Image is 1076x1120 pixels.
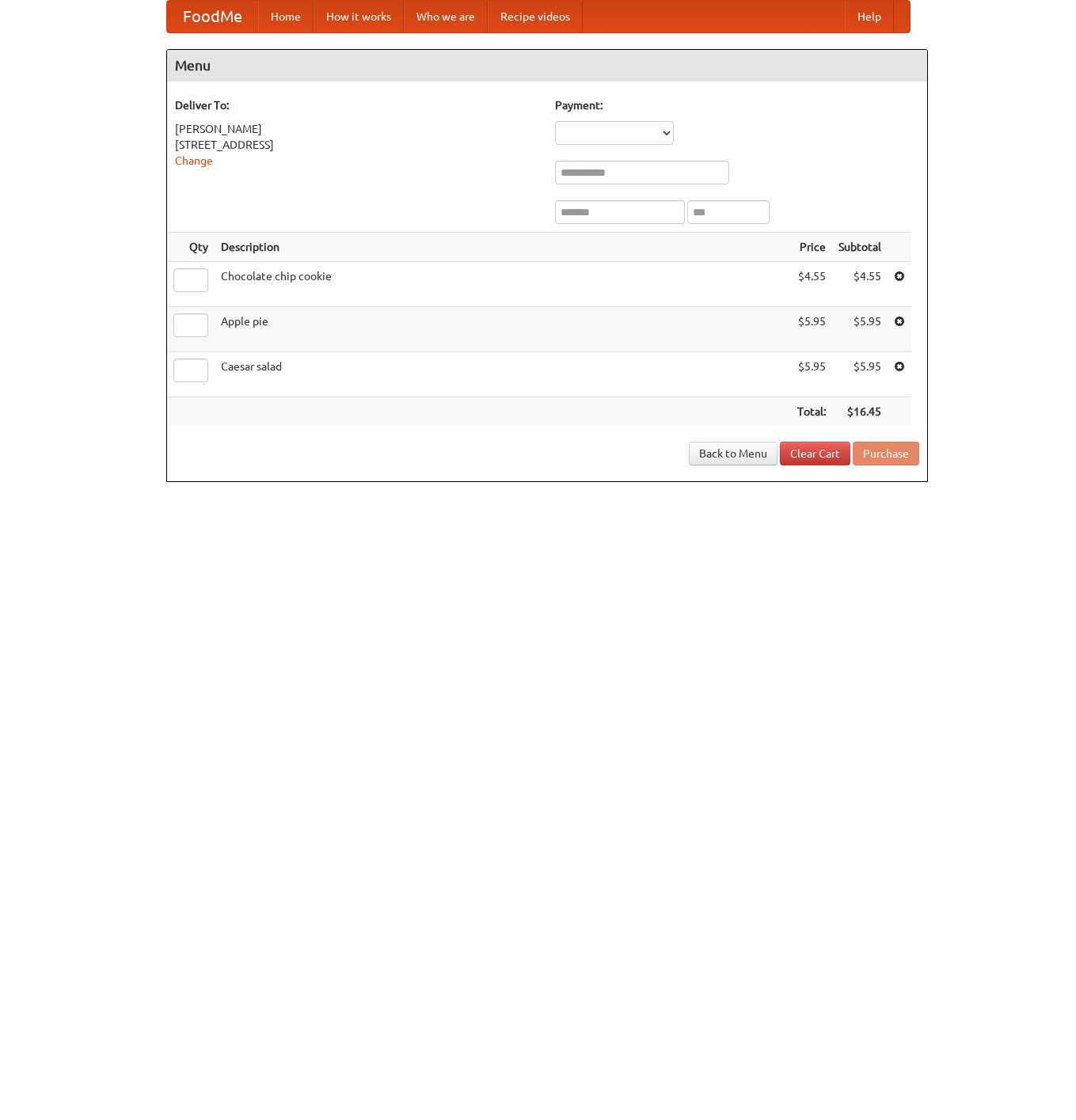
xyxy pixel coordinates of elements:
[832,233,888,262] th: Subtotal
[215,352,791,397] td: Caesar salad
[853,442,919,465] button: Purchase
[167,233,215,262] th: Qty
[832,307,888,352] td: $5.95
[215,262,791,307] td: Chocolate chip cookie
[258,1,314,32] a: Home
[791,307,832,352] td: $5.95
[555,97,919,113] h5: Payment:
[832,262,888,307] td: $4.55
[780,442,850,465] a: Clear Cart
[404,1,488,32] a: Who we are
[167,50,927,82] h4: Menu
[175,97,539,113] h5: Deliver To:
[167,1,258,32] a: FoodMe
[832,352,888,397] td: $5.95
[845,1,894,32] a: Help
[314,1,404,32] a: How it works
[689,442,778,465] a: Back to Menu
[488,1,583,32] a: Recipe videos
[832,397,888,427] th: $16.45
[791,233,832,262] th: Price
[175,154,213,167] a: Change
[791,397,832,427] th: Total:
[215,233,791,262] th: Description
[215,307,791,352] td: Apple pie
[791,262,832,307] td: $4.55
[175,137,539,153] div: [STREET_ADDRESS]
[791,352,832,397] td: $5.95
[175,121,539,137] div: [PERSON_NAME]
